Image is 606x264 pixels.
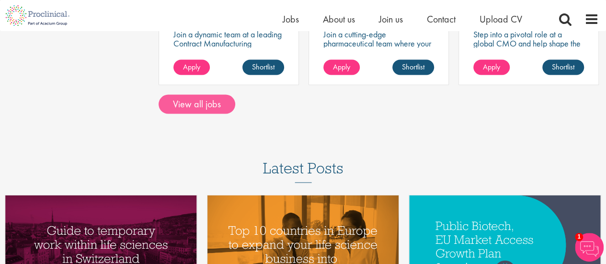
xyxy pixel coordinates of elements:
[183,61,200,71] span: Apply
[323,59,360,75] a: Apply
[392,59,434,75] a: Shortlist
[159,94,235,114] a: View all jobs
[242,59,284,75] a: Shortlist
[542,59,584,75] a: Shortlist
[379,13,403,25] a: Join us
[473,59,510,75] a: Apply
[575,233,583,241] span: 1
[283,13,299,25] a: Jobs
[173,59,210,75] a: Apply
[575,233,604,262] img: Chatbot
[427,13,456,25] a: Contact
[263,160,343,183] h3: Latest Posts
[333,61,350,71] span: Apply
[483,61,500,71] span: Apply
[323,13,355,25] a: About us
[480,13,522,25] a: Upload CV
